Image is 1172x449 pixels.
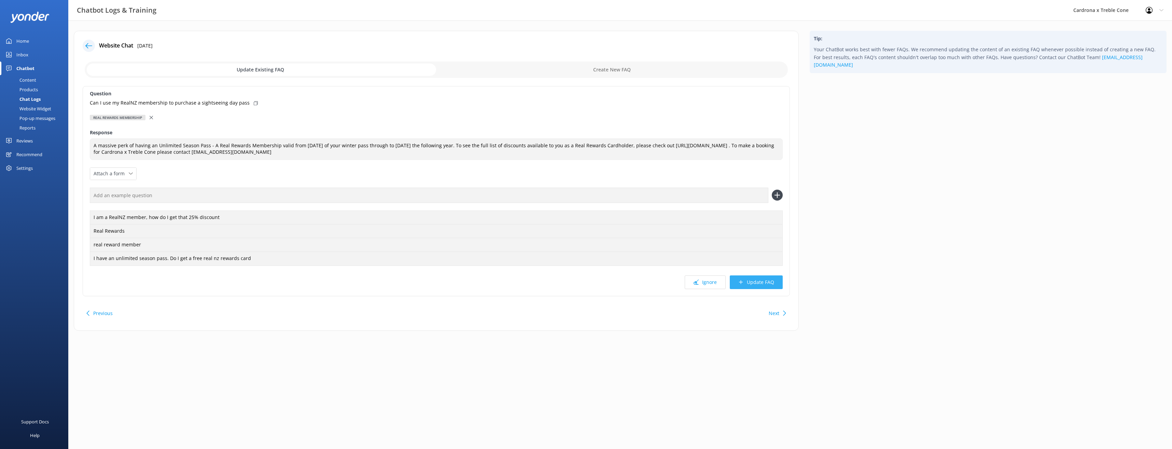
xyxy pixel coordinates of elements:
[4,104,68,113] a: Website Widget
[685,275,726,289] button: Ignore
[30,428,40,442] div: Help
[4,85,68,94] a: Products
[10,12,50,23] img: yonder-white-logo.png
[730,275,783,289] button: Update FAQ
[16,134,33,148] div: Reviews
[90,129,783,136] label: Response
[814,35,1162,42] h4: Tip:
[16,148,42,161] div: Recommend
[4,75,68,85] a: Content
[90,210,783,225] div: I am a RealNZ member, how do I get that 25% discount
[4,75,36,85] div: Content
[4,123,36,133] div: Reports
[90,238,783,252] div: real reward member
[90,90,783,97] label: Question
[4,85,38,94] div: Products
[4,94,41,104] div: Chat Logs
[77,5,156,16] h3: Chatbot Logs & Training
[90,224,783,239] div: Real Rewards
[94,170,129,177] span: Attach a form
[99,41,133,50] h4: Website Chat
[4,113,68,123] a: Pop-up messages
[4,94,68,104] a: Chat Logs
[814,46,1162,69] p: Your ChatBot works best with fewer FAQs. We recommend updating the content of an existing FAQ whe...
[4,104,51,113] div: Website Widget
[4,113,55,123] div: Pop-up messages
[16,48,28,62] div: Inbox
[90,115,145,120] div: Real Rewards Membership
[90,138,783,160] textarea: A massive perk of having an Unlimited Season Pass - A Real Rewards Membership valid from [DATE] o...
[21,415,49,428] div: Support Docs
[16,62,34,75] div: Chatbot
[4,123,68,133] a: Reports
[769,307,779,320] button: Next
[137,42,153,50] p: [DATE]
[93,307,113,320] button: Previous
[90,99,250,107] p: Can I use my RealNZ membership to purchase a sightseeing day pass
[90,251,783,266] div: I have an unlimited season pass. Do I get a free real nz rewards card
[16,161,33,175] div: Settings
[16,34,29,48] div: Home
[90,188,768,203] input: Add an example question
